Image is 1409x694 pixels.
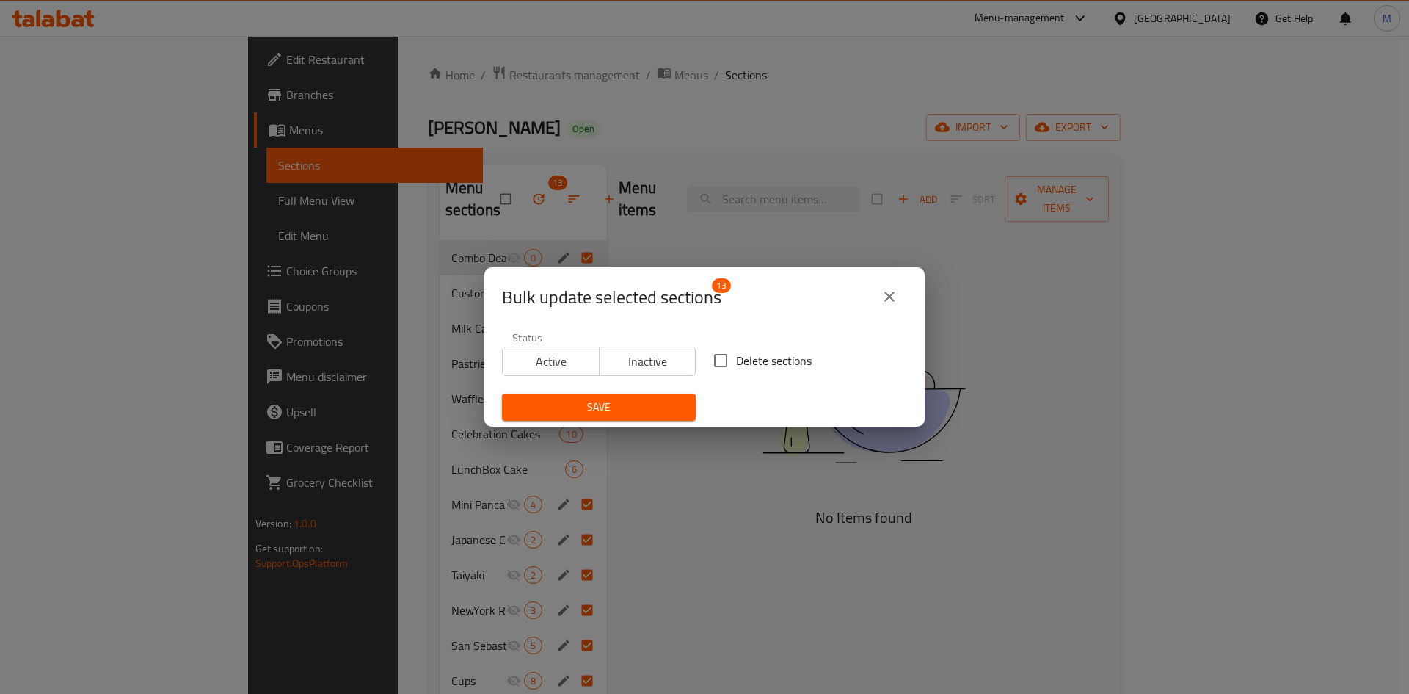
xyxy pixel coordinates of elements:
span: Active [509,351,594,372]
button: Active [502,347,600,376]
button: Inactive [599,347,696,376]
span: Inactive [605,351,691,372]
span: Save [514,398,684,416]
span: Selected section count [502,286,721,309]
span: Delete sections [736,352,812,369]
button: close [872,279,907,314]
button: Save [502,394,696,421]
span: 13 [712,278,731,293]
